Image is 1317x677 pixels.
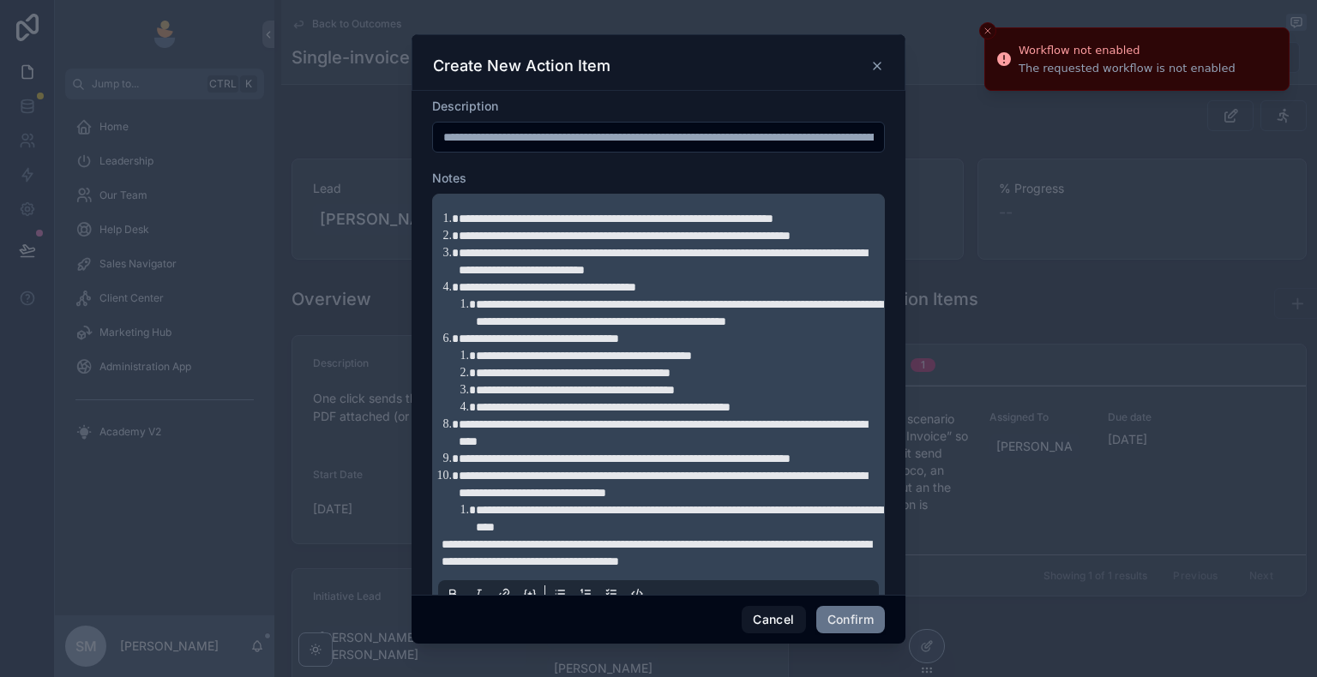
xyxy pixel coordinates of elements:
button: Confirm [816,606,885,633]
button: Close toast [979,22,996,39]
span: Description [432,99,498,113]
button: Cancel [742,606,805,633]
div: The requested workflow is not enabled [1019,61,1236,76]
h3: Create New Action Item [433,56,610,76]
span: Notes [432,171,466,185]
div: Workflow not enabled [1019,42,1236,59]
